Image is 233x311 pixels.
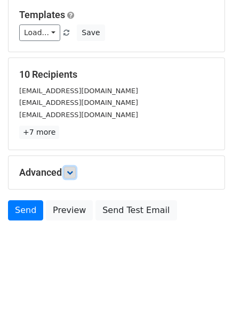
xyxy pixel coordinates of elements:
[8,200,43,220] a: Send
[19,87,138,95] small: [EMAIL_ADDRESS][DOMAIN_NAME]
[46,200,93,220] a: Preview
[180,260,233,311] iframe: Chat Widget
[19,167,214,178] h5: Advanced
[19,126,59,139] a: +7 more
[95,200,176,220] a: Send Test Email
[19,24,60,41] a: Load...
[19,111,138,119] small: [EMAIL_ADDRESS][DOMAIN_NAME]
[77,24,105,41] button: Save
[19,69,214,80] h5: 10 Recipients
[19,9,65,20] a: Templates
[19,99,138,107] small: [EMAIL_ADDRESS][DOMAIN_NAME]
